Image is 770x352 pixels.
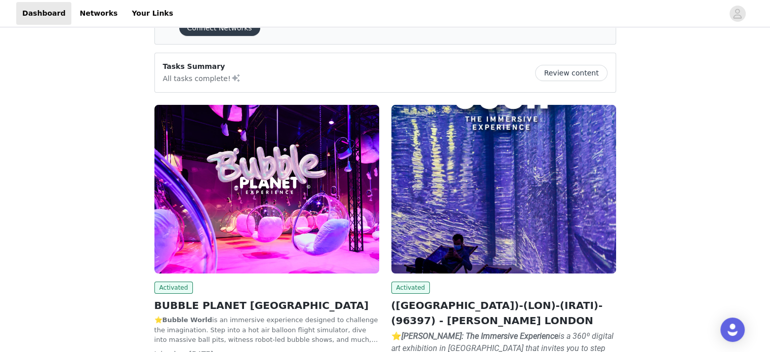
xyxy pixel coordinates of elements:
[733,6,742,22] div: avatar
[154,298,379,313] h2: BUBBLE PLANET [GEOGRAPHIC_DATA]
[391,298,616,328] h2: ([GEOGRAPHIC_DATA])-(LON)-(IRATI)-(96397) - [PERSON_NAME] LONDON
[391,105,616,273] img: Fever
[163,316,213,324] strong: Bubble World
[73,2,124,25] a: Networks
[720,318,745,342] div: Open Intercom Messenger
[391,282,430,294] span: Activated
[126,2,179,25] a: Your Links
[401,331,558,341] em: [PERSON_NAME]: The Immersive Experience
[163,61,241,72] p: Tasks Summary
[535,65,607,81] button: Review content
[179,20,260,36] button: Connect Networks
[154,105,379,273] img: Fever
[154,315,379,345] p: ⭐ is an immersive experience designed to challenge the imagination. Step into a hot air balloon f...
[16,2,71,25] a: Dashboard
[154,282,193,294] span: Activated
[163,72,241,84] p: All tasks complete!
